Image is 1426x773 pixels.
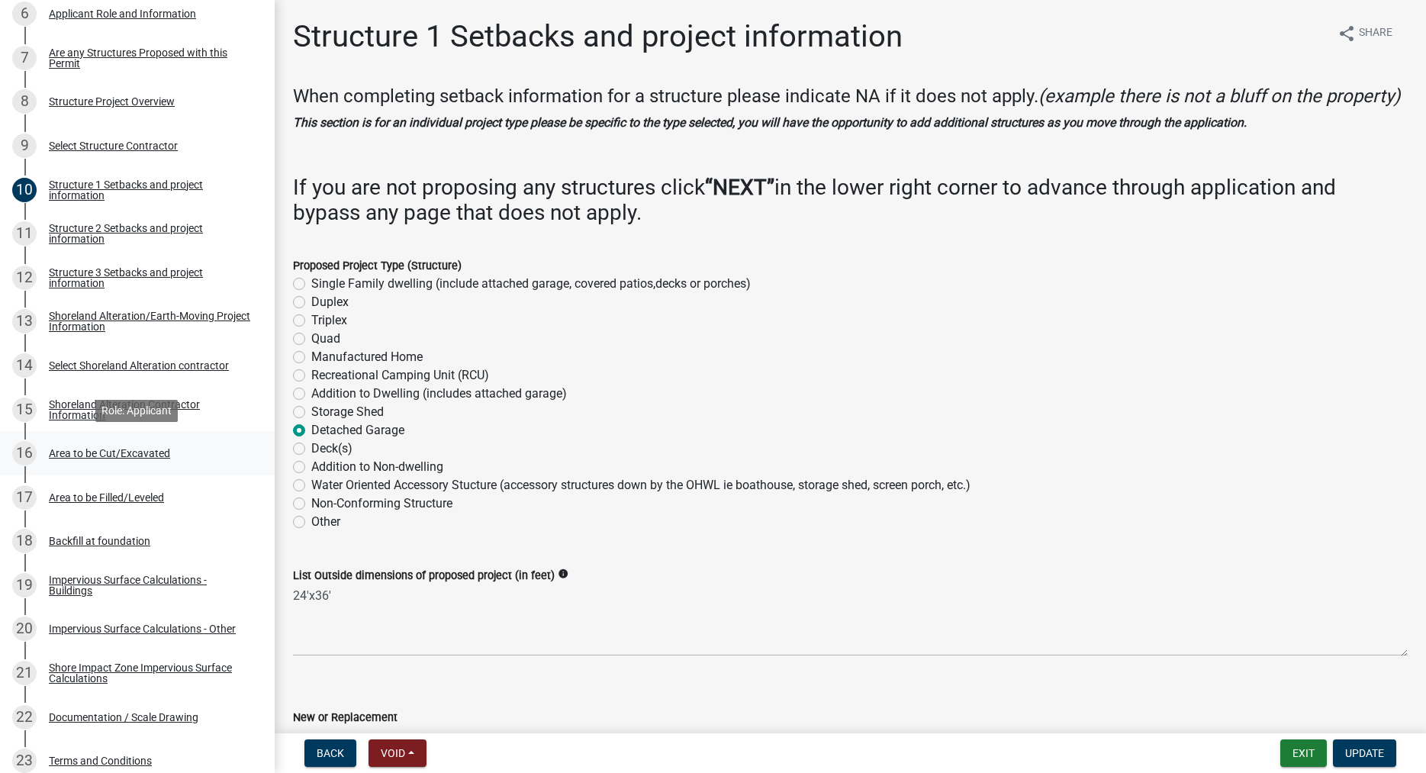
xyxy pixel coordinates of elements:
span: Void [381,747,405,759]
div: Shoreland Alteration Contractor Information [49,399,250,420]
div: 18 [12,529,37,553]
label: Other [311,513,340,531]
div: Are any Structures Proposed with this Permit [49,47,250,69]
div: Impervious Surface Calculations - Buildings [49,575,250,596]
label: Storage Shed [311,403,384,421]
i: share [1337,24,1356,43]
button: Exit [1280,739,1327,767]
label: Addition to Non-dwelling [311,458,443,476]
div: 9 [12,134,37,158]
label: Quad [311,330,340,348]
div: Structure 3 Setbacks and project information [49,267,250,288]
div: 10 [12,178,37,202]
div: Select Structure Contractor [49,140,178,151]
strong: “NEXT” [705,175,774,200]
div: Shoreland Alteration/Earth-Moving Project Information [49,311,250,332]
div: 17 [12,485,37,510]
span: Share [1359,24,1392,43]
label: Addition to Dwelling (includes attached garage) [311,385,567,403]
div: Applicant Role and Information [49,8,196,19]
label: New or Replacement [293,713,398,723]
div: Structure Project Overview [49,96,175,107]
div: Impervious Surface Calculations - Other [49,623,236,634]
label: Duplex [311,293,349,311]
div: 16 [12,441,37,465]
div: Area to be Cut/Excavated [49,448,170,459]
label: Proposed Project Type (Structure) [293,261,462,272]
div: Backfill at foundation [49,536,150,546]
div: Documentation / Scale Drawing [49,712,198,723]
div: Shore Impact Zone Impervious Surface Calculations [49,662,250,684]
div: Role: Applicant [95,400,178,422]
div: 23 [12,749,37,773]
span: Update [1345,747,1384,759]
strong: This section is for an individual project type please be specific to the type selected, you will ... [293,115,1247,130]
div: Terms and Conditions [49,755,152,766]
div: Area to be Filled/Leveled [49,492,164,503]
div: 20 [12,617,37,641]
button: Update [1333,739,1396,767]
div: 7 [12,46,37,70]
button: shareShare [1325,18,1405,48]
h4: When completing setback information for a structure please indicate NA if it does not apply. [293,85,1408,108]
h1: Structure 1 Setbacks and project information [293,18,903,55]
div: 13 [12,309,37,333]
label: Deck(s) [311,440,352,458]
div: 11 [12,221,37,246]
div: Select Shoreland Alteration contractor [49,360,229,371]
label: Manufactured Home [311,348,423,366]
label: Detached Garage [311,421,404,440]
div: 8 [12,89,37,114]
label: Single Family dwelling (include attached garage, covered patios,decks or porches) [311,275,751,293]
i: info [558,568,568,579]
button: Void [369,739,427,767]
div: 22 [12,705,37,730]
label: Triplex [311,311,347,330]
label: List Outside dimensions of proposed project (in feet) [293,571,555,581]
div: 21 [12,661,37,685]
label: Recreational Camping Unit (RCU) [311,366,489,385]
div: 12 [12,266,37,290]
h3: If you are not proposing any structures click in the lower right corner to advance through applic... [293,175,1408,226]
span: Back [317,747,344,759]
label: Non-Conforming Structure [311,494,452,513]
div: Structure 2 Setbacks and project information [49,223,250,244]
div: 19 [12,573,37,597]
i: (example there is not a bluff on the property) [1038,85,1400,107]
div: 14 [12,353,37,378]
button: Back [304,739,356,767]
div: Structure 1 Setbacks and project information [49,179,250,201]
label: Water Oriented Accessory Stucture (accessory structures down by the OHWL ie boathouse, storage sh... [311,476,971,494]
div: 15 [12,398,37,422]
div: 6 [12,2,37,26]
